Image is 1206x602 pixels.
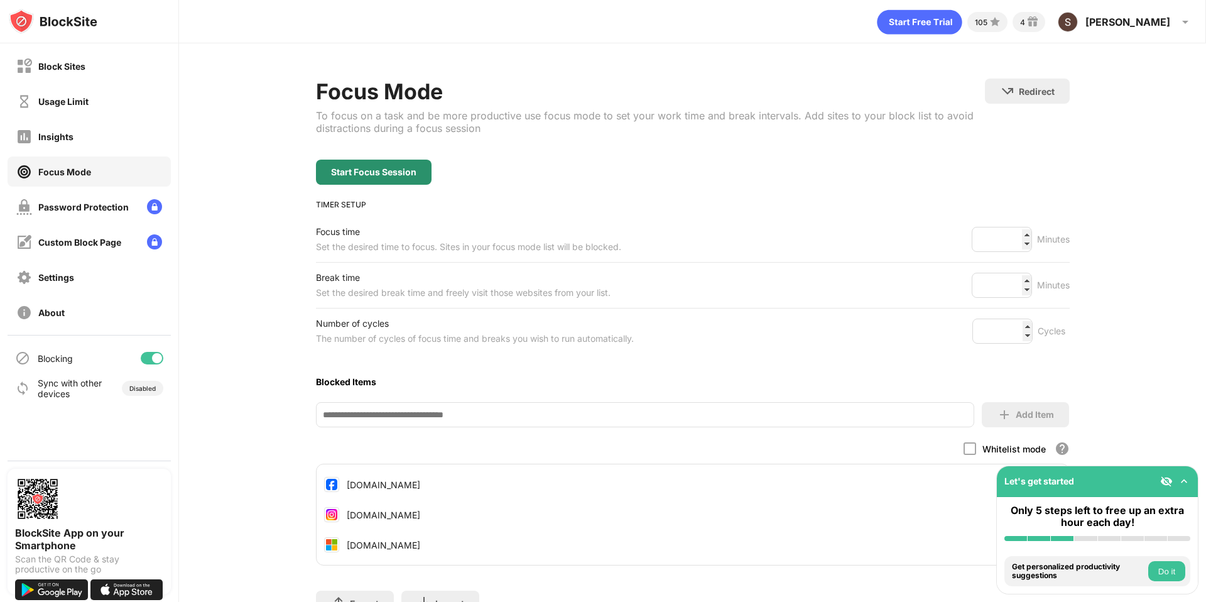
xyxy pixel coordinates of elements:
div: BlockSite App on your Smartphone [15,527,163,552]
div: Redirect [1019,86,1055,97]
div: [DOMAIN_NAME] [347,510,420,520]
img: download-on-the-app-store.svg [90,579,163,600]
div: Focus time [316,224,621,239]
div: [PERSON_NAME] [1085,16,1170,28]
div: Break time [316,270,611,285]
img: reward-small.svg [1025,14,1040,30]
img: block-off.svg [16,58,32,74]
div: Disabled [129,385,156,392]
img: insights-off.svg [16,129,32,145]
div: Set the desired time to focus. Sites in your focus mode list will be blocked. [316,239,621,254]
div: Minutes [1037,278,1070,293]
div: animation [877,9,962,35]
div: Custom Block Page [38,237,121,248]
div: Focus Mode [316,79,985,104]
div: [DOMAIN_NAME] [347,479,420,490]
div: Only 5 steps left to free up an extra hour each day! [1004,505,1190,528]
div: Sync with other devices [38,378,102,399]
button: Do it [1148,561,1185,581]
img: ACg8ocLusxvMu16z0BmQeI3ujoS6sNfQVg0XWaXFXLGF7Cyw=s96-c [1058,12,1078,32]
img: focus-on.svg [16,164,32,180]
div: The number of cycles of focus time and breaks you wish to run automatically. [316,331,634,346]
div: Password Protection [38,202,129,212]
img: time-usage-off.svg [16,94,32,109]
div: TIMER SETUP [316,200,1070,209]
div: Focus Mode [38,167,91,177]
img: lock-menu.svg [147,234,162,249]
img: blocking-icon.svg [15,351,30,366]
img: favicons [324,537,339,552]
div: Get personalized productivity suggestions [1012,562,1145,581]
div: Start Focus Session [331,167,416,177]
div: Blocking [38,353,73,364]
div: Number of cycles [316,316,634,331]
div: Let's get started [1004,476,1074,486]
img: options-page-qr-code.png [15,476,60,522]
div: About [38,307,65,318]
div: Minutes [1037,232,1070,247]
div: Settings [38,272,74,283]
div: Add Item [1016,410,1054,420]
img: omni-setup-toggle.svg [1178,475,1190,488]
img: customize-block-page-off.svg [16,234,32,250]
img: points-small.svg [987,14,1002,30]
img: password-protection-off.svg [16,199,32,215]
img: favicons [324,477,339,492]
div: 105 [975,18,987,27]
div: Scan the QR Code & stay productive on the go [15,554,163,574]
div: To focus on a task and be more productive use focus mode to set your work time and break interval... [316,109,985,134]
div: Cycles [1038,324,1070,339]
img: settings-off.svg [16,270,32,285]
div: Set the desired break time and freely visit those websites from your list. [316,285,611,300]
img: eye-not-visible.svg [1160,475,1173,488]
div: [DOMAIN_NAME] [347,540,420,550]
img: favicons [324,507,339,522]
img: lock-menu.svg [147,199,162,214]
img: logo-blocksite.svg [9,9,97,34]
div: Block Sites [38,61,85,72]
div: Blocked Items [316,376,1070,387]
div: 4 [1020,18,1025,27]
img: get-it-on-google-play.svg [15,579,88,600]
div: Whitelist mode [982,444,1046,454]
img: about-off.svg [16,305,32,320]
div: Insights [38,131,73,142]
img: sync-icon.svg [15,381,30,396]
div: Usage Limit [38,96,89,107]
